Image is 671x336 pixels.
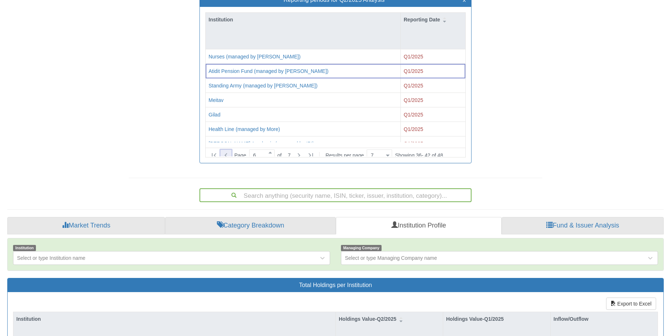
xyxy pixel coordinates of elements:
div: Institution [13,312,335,326]
div: Institution [206,13,400,26]
div: Reporting Date [401,13,465,26]
div: Q1/2025 [404,140,462,147]
div: Search anything (security name, ISIN, ticker, issuer, institution, category)... [200,189,471,201]
div: Inflow/Outflow [551,312,658,326]
a: Category Breakdown [165,217,335,234]
a: Fund & Issuer Analysis [502,217,664,234]
button: [PERSON_NAME] Academic (managed by IBI) [209,140,314,147]
span: Results per page [325,152,364,159]
span: Page [234,152,246,159]
h3: Total Holdings per Institution [13,282,658,288]
button: Health Line (managed by More) [209,126,280,133]
button: Meitav [209,97,223,104]
span: Managing Company [341,245,382,251]
button: Gilad [209,111,221,118]
div: Showing 36 - 42 of 48 [395,149,443,162]
button: Export to Excel [606,298,656,310]
span: 7 [281,152,291,159]
div: Holdings Value-Q1/2025 [443,312,550,326]
span: Institution [13,245,36,251]
div: Q1/2025 [404,82,462,89]
div: Select or type Managing Company name [345,254,437,262]
button: Standing Army (managed by [PERSON_NAME]) [209,82,317,89]
div: 7 [368,152,374,159]
div: Q1/2025 [404,126,462,133]
div: of [207,149,395,162]
button: Atidit Pension Fund (managed by [PERSON_NAME]) [209,67,329,75]
a: Market Trends [7,217,165,234]
button: Nurses (managed by [PERSON_NAME]) [209,53,301,60]
div: Q1/2025 [404,53,462,60]
div: Q1/2025 [404,97,462,104]
div: Holdings Value-Q2/2025 [336,312,443,326]
div: Q1/2025 [404,111,462,118]
a: Institution Profile [336,217,502,234]
div: Select or type Institution name [17,254,85,262]
div: Q1/2025 [404,67,462,75]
